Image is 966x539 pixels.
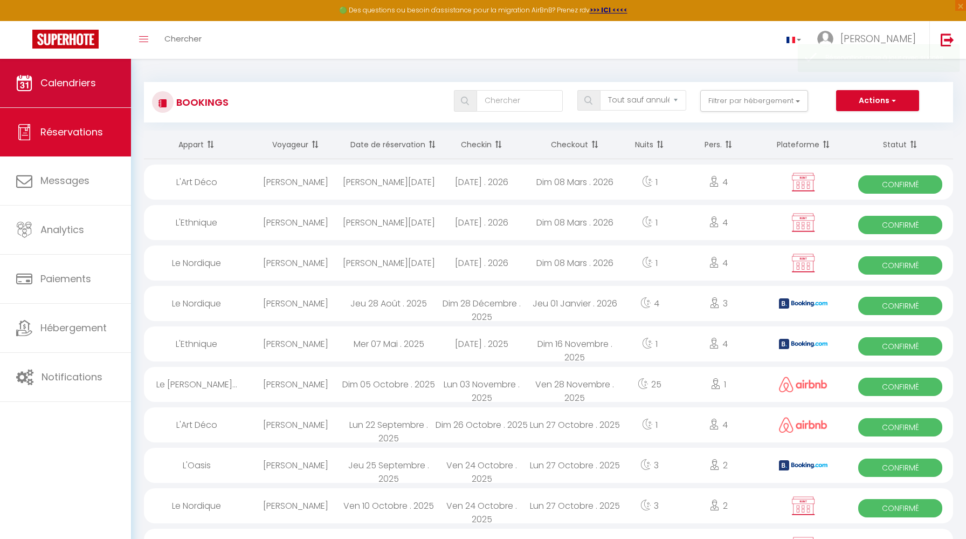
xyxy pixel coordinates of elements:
[817,31,833,47] img: ...
[40,272,91,285] span: Paiements
[249,131,342,159] th: Sort by guest
[941,33,954,46] img: logout
[759,131,848,159] th: Sort by channel
[678,131,759,159] th: Sort by people
[40,76,96,90] span: Calendriers
[40,321,107,335] span: Hébergement
[40,174,89,187] span: Messages
[700,90,808,112] button: Filtrer par hébergement
[836,90,919,112] button: Actions
[144,131,249,159] th: Sort by rentals
[40,125,103,139] span: Réservations
[32,30,99,49] img: Super Booking
[40,223,84,236] span: Analytics
[164,33,202,44] span: Chercher
[435,131,528,159] th: Sort by checkin
[848,131,953,159] th: Sort by status
[477,90,563,112] input: Chercher
[156,21,210,59] a: Chercher
[840,32,916,45] span: [PERSON_NAME]
[528,131,622,159] th: Sort by checkout
[42,370,102,384] span: Notifications
[590,5,627,15] a: >>> ICI <<<<
[622,131,678,159] th: Sort by nights
[174,90,229,114] h3: Bookings
[342,131,436,159] th: Sort by booking date
[825,53,948,63] div: Réservation mise à jour avec succès
[809,21,929,59] a: ... [PERSON_NAME]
